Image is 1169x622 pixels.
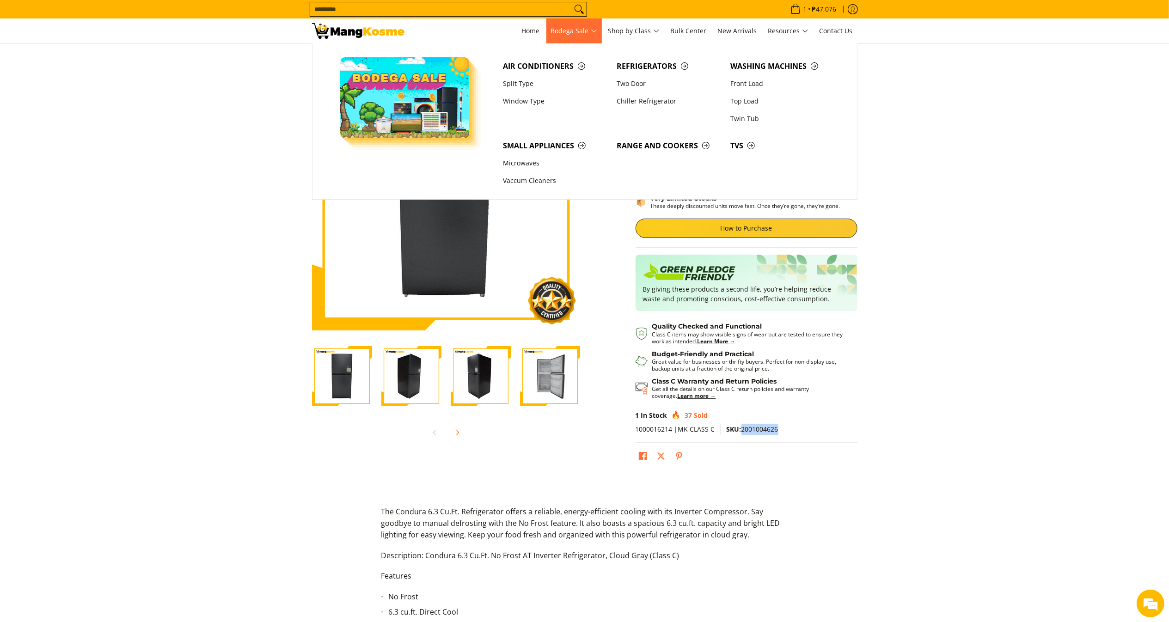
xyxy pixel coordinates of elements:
[678,392,716,400] a: Learn more →
[546,18,602,43] a: Bodega Sale
[643,262,735,284] img: Badge sustainability green pledge friendly
[698,337,735,345] a: Learn More →
[381,506,788,549] p: The Condura 6.3 Cu.Ft. Refrigerator offers a reliable, energy-efficient cooling with its Inverter...
[517,18,545,43] a: Home
[811,6,838,12] span: ₱47,076
[726,92,839,110] a: Top Load
[312,23,404,39] img: Condura 6.3 Cu. Ft. No Frost, Inverter Refrigerator, Cloud Gray CTF650 | Mang Kosme
[447,422,467,443] button: Next
[612,92,726,110] a: Chiller Refrigerator
[522,26,540,35] span: Home
[608,25,660,37] span: Shop by Class
[389,591,788,606] li: No Frost
[655,450,667,465] a: Post on X
[820,26,853,35] span: Contact Us
[389,606,788,622] li: 6.3 cu.ft. Direct Cool
[694,411,708,420] span: Sold
[617,61,721,72] span: Refrigerators
[727,425,778,433] span: 2001004626
[713,18,762,43] a: New Arrivals
[726,57,839,75] a: Washing Machines
[726,137,839,154] a: TVs
[612,137,726,154] a: Range and Cookers
[5,252,176,285] textarea: Type your message and hit 'Enter'
[636,425,715,433] span: 1000016214 |MK CLASS C
[498,137,612,154] a: Small Appliances
[650,202,840,209] p: These deeply discounted units move fast. Once they’re gone, they’re gone.
[520,346,580,406] img: Condura 6.3 Cu. Ft. No Frost, Inverter Refrigerator, Cloud Gray CTF650i (Class C)-4
[671,26,707,35] span: Bulk Center
[730,140,835,152] span: TVs
[730,61,835,72] span: Washing Machines
[152,5,174,27] div: Minimize live chat window
[636,411,639,420] span: 1
[551,25,597,37] span: Bodega Sale
[652,350,754,358] strong: Budget-Friendly and Practical
[498,57,612,75] a: Air Conditioners
[718,26,757,35] span: New Arrivals
[572,2,587,16] button: Search
[652,322,762,330] strong: Quality Checked and Functional
[768,25,808,37] span: Resources
[503,140,607,152] span: Small Appliances
[498,75,612,92] a: Split Type
[652,377,777,385] strong: Class C Warranty and Return Policies
[652,358,848,372] p: Great value for businesses or thrifty buyers. Perfect for non-display use, backup units at a frac...
[498,172,612,190] a: Vaccum Cleaners
[637,450,649,465] a: Share on Facebook
[673,450,685,465] a: Pin on Pinterest
[652,385,848,399] p: Get all the details on our Class C return policies and warranty coverage.
[617,140,721,152] span: Range and Cookers
[636,219,857,238] a: How to Purchase
[727,425,741,433] span: SKU:
[685,411,692,420] span: 37
[802,6,808,12] span: 1
[498,92,612,110] a: Window Type
[381,570,788,591] p: Features
[788,4,839,14] span: •
[726,75,839,92] a: Front Load
[340,57,470,138] img: Bodega Sale
[612,75,726,92] a: Two Door
[666,18,711,43] a: Bulk Center
[381,346,441,406] img: Condura 6.3 Cu. Ft. No Frost, Inverter Refrigerator, Cloud Gray CTF650i (Class C)-2
[652,331,848,345] p: Class C items may show visible signs of wear but are tested to ensure they work as intended.
[381,550,788,571] p: Description: Condura 6.3 Cu.Ft. No Frost AT Inverter Refrigerator, Cloud Gray (Class C)
[498,155,612,172] a: Microwaves
[312,346,372,406] img: Condura 6.3 Cu. Ft. No Frost, Inverter Refrigerator, Cloud Gray CTF650i (Class C)-1
[612,57,726,75] a: Refrigerators
[414,18,857,43] nav: Main Menu
[604,18,664,43] a: Shop by Class
[815,18,857,43] a: Contact Us
[643,284,850,304] p: By giving these products a second life, you’re helping reduce waste and promoting conscious, cost...
[451,346,511,406] img: Condura 6.3 Cu. Ft. No Frost, Inverter Refrigerator, Cloud Gray CTF650i (Class C)-3
[54,116,128,210] span: We're online!
[764,18,813,43] a: Resources
[641,411,667,420] span: In Stock
[503,61,607,72] span: Air Conditioners
[726,110,839,128] a: Twin Tub
[48,52,155,64] div: Chat with us now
